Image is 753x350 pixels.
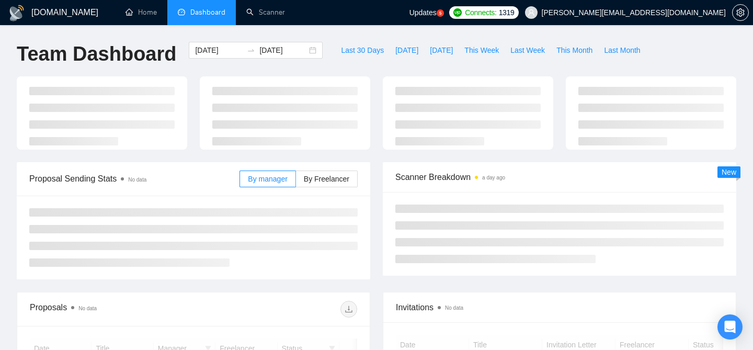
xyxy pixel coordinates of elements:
time: a day ago [482,175,505,180]
button: Last Month [598,42,646,59]
button: Last Week [505,42,551,59]
img: upwork-logo.png [453,8,462,17]
a: 5 [437,9,444,17]
span: [DATE] [395,44,418,56]
span: Dashboard [190,8,225,17]
text: 5 [439,11,441,16]
span: By Freelancer [304,175,349,183]
span: This Month [556,44,592,56]
span: Last Week [510,44,545,56]
span: to [247,46,255,54]
span: This Week [464,44,499,56]
span: By manager [248,175,287,183]
span: Last Month [604,44,640,56]
span: No data [128,177,146,183]
span: Invitations [396,301,723,314]
button: [DATE] [390,42,424,59]
span: 1319 [499,7,515,18]
button: Last 30 Days [335,42,390,59]
img: logo [8,5,25,21]
span: dashboard [178,8,185,16]
input: Start date [195,44,243,56]
span: swap-right [247,46,255,54]
a: setting [732,8,749,17]
h1: Team Dashboard [17,42,176,66]
span: New [722,168,736,176]
span: [DATE] [430,44,453,56]
span: Proposal Sending Stats [29,172,239,185]
span: Last 30 Days [341,44,384,56]
div: Proposals [30,301,193,318]
span: Scanner Breakdown [395,171,724,184]
a: searchScanner [246,8,285,17]
span: Connects: [465,7,496,18]
button: [DATE] [424,42,459,59]
a: homeHome [125,8,157,17]
input: End date [259,44,307,56]
button: setting [732,4,749,21]
div: Open Intercom Messenger [717,314,743,340]
span: No data [445,305,463,311]
span: Updates [409,8,437,17]
button: This Month [551,42,598,59]
span: user [528,9,535,16]
button: This Week [459,42,505,59]
span: No data [78,306,97,311]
